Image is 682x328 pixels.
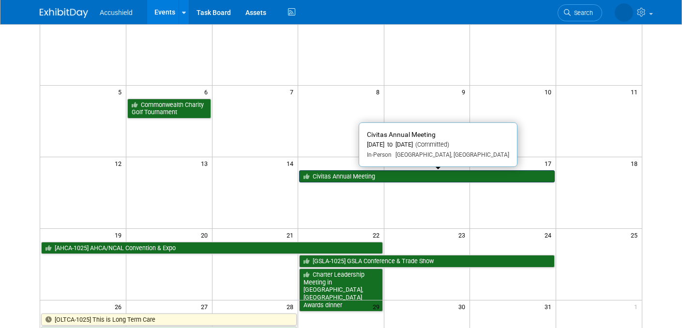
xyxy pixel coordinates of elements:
[571,9,593,16] span: Search
[289,86,298,98] span: 7
[544,229,556,241] span: 24
[544,300,556,313] span: 31
[375,86,384,98] span: 8
[461,86,470,98] span: 9
[114,229,126,241] span: 19
[367,141,509,149] div: [DATE] to [DATE]
[544,157,556,169] span: 17
[367,151,392,158] span: In-Person
[392,151,509,158] span: [GEOGRAPHIC_DATA], [GEOGRAPHIC_DATA]
[299,170,555,183] a: Civitas Annual Meeting
[372,300,384,313] span: 29
[615,3,633,22] img: Peggy White
[203,86,212,98] span: 6
[286,300,298,313] span: 28
[630,86,642,98] span: 11
[100,9,133,16] span: Accushield
[41,242,383,254] a: [AHCA-1025] AHCA/NCAL Convention & Expo
[299,255,555,268] a: [GSLA-1025] GSLA Conference & Trade Show
[367,131,436,138] span: Civitas Annual Meeting
[633,300,642,313] span: 1
[286,229,298,241] span: 21
[299,268,383,312] a: Charter Leadership Meeting in [GEOGRAPHIC_DATA], [GEOGRAPHIC_DATA] Awards dinner
[40,8,88,18] img: ExhibitDay
[457,300,470,313] span: 30
[630,157,642,169] span: 18
[413,141,449,148] span: (Committed)
[117,86,126,98] span: 5
[114,157,126,169] span: 12
[127,99,211,119] a: Commonwealth Charity Golf Tournament
[544,86,556,98] span: 10
[41,313,297,326] a: [OLTCA-1025] This is Long Term Care
[286,157,298,169] span: 14
[200,229,212,241] span: 20
[372,229,384,241] span: 22
[630,229,642,241] span: 25
[200,157,212,169] span: 13
[200,300,212,313] span: 27
[457,229,470,241] span: 23
[114,300,126,313] span: 26
[558,4,602,21] a: Search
